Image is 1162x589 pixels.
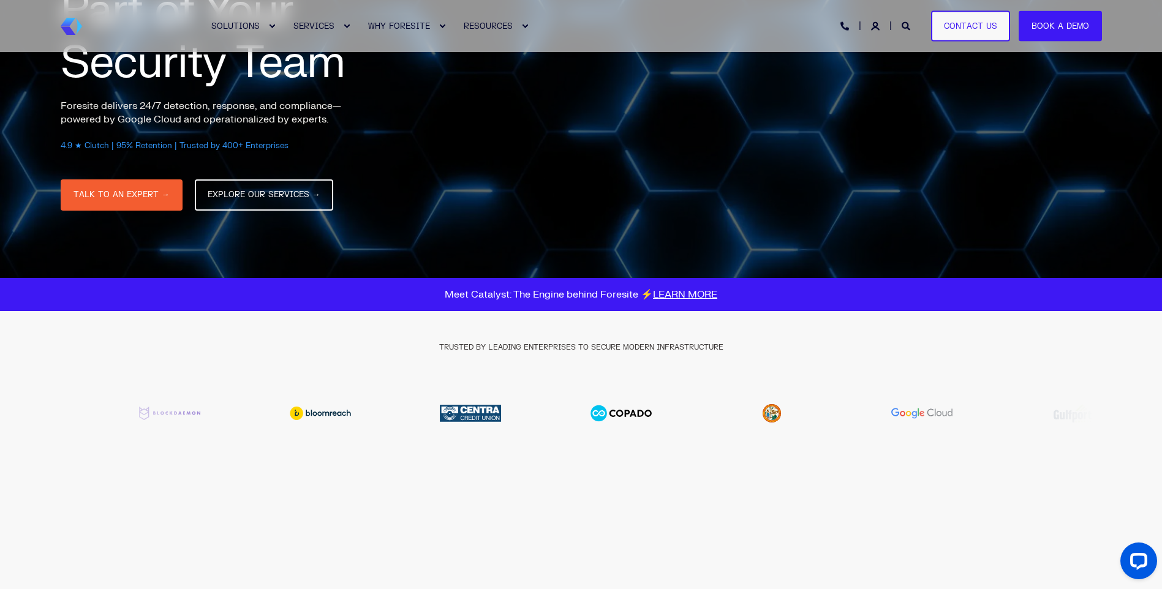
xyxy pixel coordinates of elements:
img: Florida Department State logo [711,395,833,432]
span: WHY FORESITE [368,21,430,31]
a: Contact Us [931,10,1010,42]
img: Blockdaemon logo [108,395,231,432]
img: Copado logo [560,395,682,432]
div: 2 / 20 [100,395,239,432]
div: Expand SOLUTIONS [268,23,276,30]
span: SOLUTIONS [211,21,260,31]
a: EXPLORE OUR SERVICES → [195,179,333,211]
div: 7 / 20 [853,395,992,432]
span: RESOURCES [464,21,513,31]
img: Google Cloud logo [861,395,984,432]
div: 3 / 20 [251,407,390,420]
img: Bloomreach logo [259,407,382,420]
img: Centra Credit Union logo [409,395,532,432]
p: Foresite delivers 24/7 detection, response, and compliance—powered by Google Cloud and operationa... [61,99,367,126]
div: Expand SERVICES [343,23,350,30]
a: LEARN MORE [653,288,717,301]
a: TALK TO AN EXPERT → [61,179,183,211]
div: 5 / 20 [552,395,690,432]
div: 8 / 20 [1003,395,1142,432]
img: Foresite brand mark, a hexagon shape of blues with a directional arrow to the right hand side [61,18,82,35]
div: 4 / 20 [402,395,540,432]
span: TRUSTED BY LEADING ENTERPRISES TO SECURE MODERN INFRASTRUCTURE [439,342,723,352]
div: Expand WHY FORESITE [439,23,446,30]
a: Back to Home [61,18,82,35]
div: Expand RESOURCES [521,23,529,30]
span: Meet Catalyst: The Engine behind Foresite ⚡️ [445,288,717,301]
iframe: LiveChat chat widget [1111,538,1162,589]
a: Book a Demo [1019,10,1102,42]
span: 4.9 ★ Clutch | 95% Retention | Trusted by 400+ Enterprises [61,141,289,151]
img: Gulfport Energy logo [1011,395,1134,432]
div: 6 / 20 [703,395,841,432]
a: Open Search [902,20,913,31]
a: Login [871,20,882,31]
